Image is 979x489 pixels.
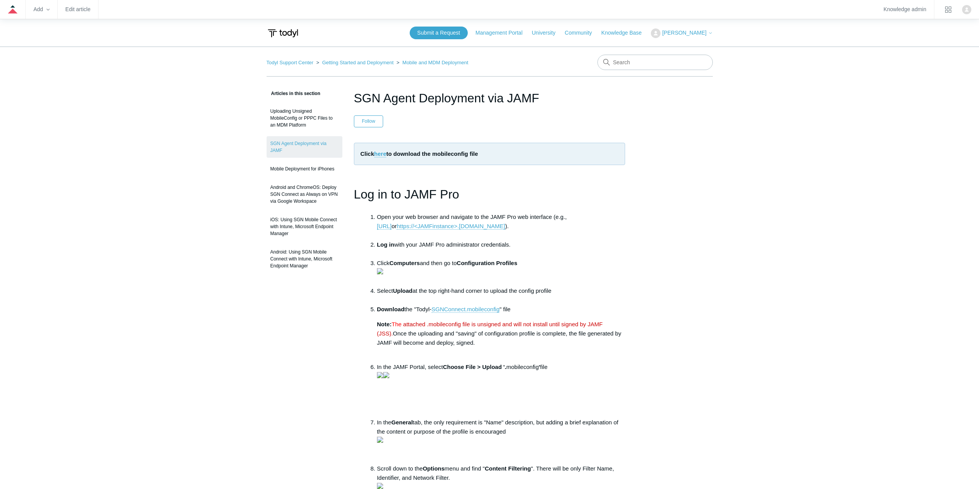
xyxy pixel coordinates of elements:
[962,5,971,14] zd-hc-trigger: Click your profile icon to open the profile menu
[377,306,405,312] strong: Download
[267,212,342,241] a: iOS: Using SGN Mobile Connect with Intune, Microsoft Endpoint Manager
[360,150,478,157] strong: Click to download the mobileconfig file
[377,223,392,230] a: [URL]
[377,372,383,378] img: 20044076555411
[432,306,500,313] a: SGNConnect.mobileconfig
[377,305,625,357] li: the "Todyl- " file
[267,245,342,273] a: Android: Using SGN Mobile Connect with Intune, Microsoft Endpoint Manager
[377,321,392,327] strong: Note:
[377,362,625,418] li: In the JAMF Portal, select mobileconfig file
[377,240,625,259] li: with your JAMF Pro administrator credentials.
[65,7,90,12] a: Edit article
[410,27,468,39] a: Submit a Request
[267,180,342,209] a: Android and ChromeOS: Deploy SGN Connect as Always on VPN via Google Workspace
[267,60,314,65] a: Todyl Support Center
[374,150,387,157] a: here
[383,372,389,378] img: 20044242280339
[532,29,563,37] a: University
[397,223,505,230] a: https://<JAMFinstance>.[DOMAIN_NAME]
[377,268,383,274] img: 20045905087635
[457,260,517,266] strong: Configuration Profiles
[539,364,540,370] strong: '
[423,465,445,472] strong: Options
[389,260,420,266] strong: Computers
[377,212,625,240] li: Open your web browser and navigate to the JAMF Pro web interface (e.g., or ).
[391,419,413,426] strong: General
[565,29,600,37] a: Community
[377,418,625,464] li: In the tab, the only requirement is "Name" description, but adding a brief explanation of the con...
[354,115,384,127] button: Follow Article
[354,89,625,107] h1: SGN Agent Deployment via JAMF
[267,136,342,158] a: SGN Agent Deployment via JAMF
[322,60,394,65] a: Getting Started and Deployment
[377,241,394,248] strong: Log in
[377,483,383,489] img: 20044376710419
[601,29,649,37] a: Knowledge Base
[315,60,395,65] li: Getting Started and Deployment
[267,162,342,176] a: Mobile Deployment for iPhones
[267,26,299,40] img: Todyl Support Center Help Center home page
[884,7,926,12] a: Knowledge admin
[393,287,412,294] strong: Upload
[402,60,468,65] a: Mobile and MDM Deployment
[354,165,625,204] h1: Log in to JAMF Pro
[597,55,713,70] input: Search
[377,321,603,337] span: attached .mobileconfig file is unsigned and will not install until signed by JAMF (JSS).
[485,465,531,472] strong: Content Filtering
[377,437,383,443] img: 20044353828883
[443,364,506,370] strong: Choose File > Upload '.
[377,286,625,305] li: Select at the top right-hand corner to upload the config profile
[475,29,530,37] a: Management Portal
[651,28,712,38] button: [PERSON_NAME]
[662,30,706,36] span: [PERSON_NAME]
[377,259,625,286] li: Click and then go to
[377,320,625,357] p: Once the uploading and "saving" of configuration profile is complete, the file generated by JAMF ...
[962,5,971,14] img: user avatar
[267,91,320,96] span: Articles in this section
[267,104,342,132] a: Uploading Unsigned MobileConfig or PPPC Files to an MDM Platform
[33,7,50,12] zd-hc-trigger: Add
[267,60,315,65] li: Todyl Support Center
[395,60,468,65] li: Mobile and MDM Deployment
[392,321,402,327] span: The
